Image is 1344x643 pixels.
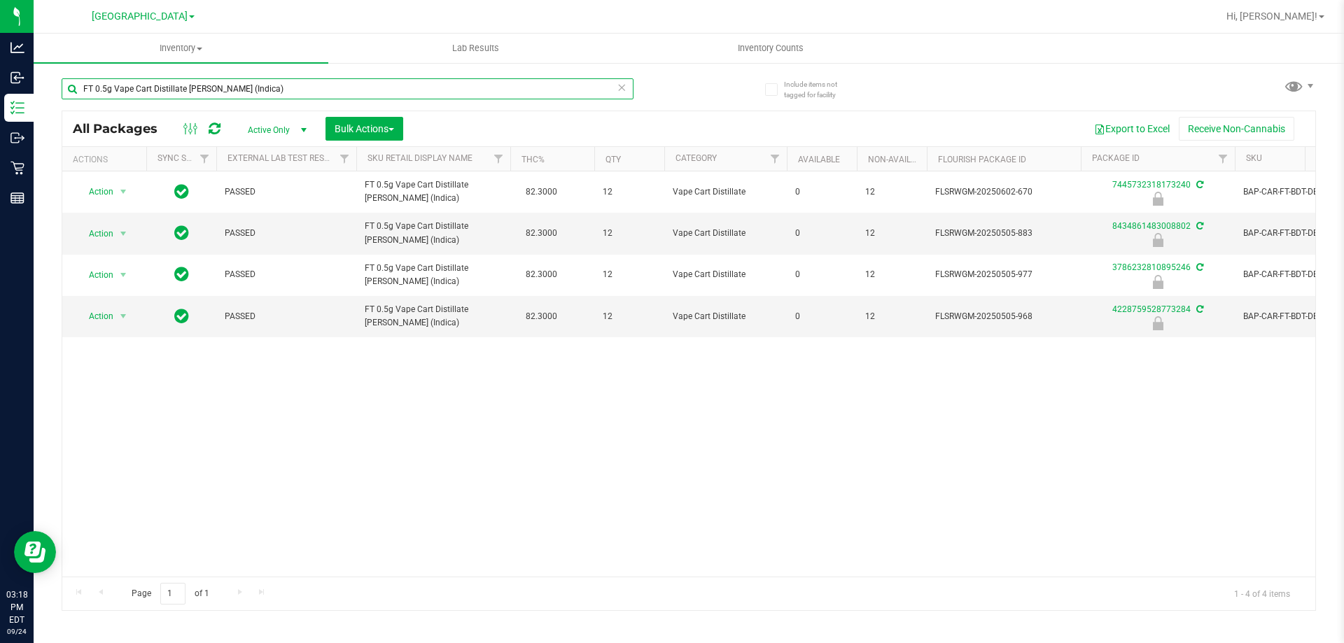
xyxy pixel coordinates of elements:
[120,583,220,605] span: Page of 1
[1079,192,1237,206] div: Newly Received
[76,306,114,326] span: Action
[157,153,211,163] a: Sync Status
[433,42,518,55] span: Lab Results
[603,310,656,323] span: 12
[73,121,171,136] span: All Packages
[673,185,778,199] span: Vape Cart Distillate
[115,306,132,326] span: select
[225,268,348,281] span: PASSED
[174,264,189,284] span: In Sync
[1194,180,1203,190] span: Sync from Compliance System
[865,310,918,323] span: 12
[225,185,348,199] span: PASSED
[764,147,787,171] a: Filter
[76,224,114,243] span: Action
[325,117,403,141] button: Bulk Actions
[225,227,348,240] span: PASSED
[365,303,502,330] span: FT 0.5g Vape Cart Distillate [PERSON_NAME] (Indica)
[335,123,394,134] span: Bulk Actions
[605,155,621,164] a: Qty
[603,268,656,281] span: 12
[519,264,564,285] span: 82.3000
[34,34,328,63] a: Inventory
[62,78,633,99] input: Search Package ID, Item Name, SKU, Lot or Part Number...
[1092,153,1140,163] a: Package ID
[174,182,189,202] span: In Sync
[1246,153,1262,163] a: SKU
[115,224,132,243] span: select
[1112,304,1191,314] a: 4228759528773284
[10,161,24,175] inline-svg: Retail
[935,310,1072,323] span: FLSRWGM-20250505-968
[603,185,656,199] span: 12
[1079,233,1237,247] div: Newly Received
[865,227,918,240] span: 12
[10,71,24,85] inline-svg: Inbound
[519,182,564,202] span: 82.3000
[487,147,510,171] a: Filter
[865,185,918,199] span: 12
[935,268,1072,281] span: FLSRWGM-20250505-977
[603,227,656,240] span: 12
[174,306,189,326] span: In Sync
[1079,275,1237,289] div: Newly Received
[73,155,141,164] div: Actions
[367,153,472,163] a: Sku Retail Display Name
[673,310,778,323] span: Vape Cart Distillate
[673,268,778,281] span: Vape Cart Distillate
[365,220,502,246] span: FT 0.5g Vape Cart Distillate [PERSON_NAME] (Indica)
[521,155,545,164] a: THC%
[935,227,1072,240] span: FLSRWGM-20250505-883
[225,310,348,323] span: PASSED
[115,265,132,285] span: select
[76,182,114,202] span: Action
[1179,117,1294,141] button: Receive Non-Cannabis
[617,78,626,97] span: Clear
[10,101,24,115] inline-svg: Inventory
[328,34,623,63] a: Lab Results
[227,153,337,163] a: External Lab Test Result
[174,223,189,243] span: In Sync
[673,227,778,240] span: Vape Cart Distillate
[1223,583,1301,604] span: 1 - 4 of 4 items
[1112,262,1191,272] a: 3786232810895246
[6,626,27,637] p: 09/24
[1112,180,1191,190] a: 7445732318173240
[193,147,216,171] a: Filter
[675,153,717,163] a: Category
[1212,147,1235,171] a: Filter
[333,147,356,171] a: Filter
[935,185,1072,199] span: FLSRWGM-20250602-670
[865,268,918,281] span: 12
[519,306,564,327] span: 82.3000
[10,131,24,145] inline-svg: Outbound
[1194,262,1203,272] span: Sync from Compliance System
[365,178,502,205] span: FT 0.5g Vape Cart Distillate [PERSON_NAME] (Indica)
[14,531,56,573] iframe: Resource center
[92,10,188,22] span: [GEOGRAPHIC_DATA]
[719,42,822,55] span: Inventory Counts
[938,155,1026,164] a: Flourish Package ID
[623,34,918,63] a: Inventory Counts
[868,155,930,164] a: Non-Available
[519,223,564,243] span: 82.3000
[784,79,854,100] span: Include items not tagged for facility
[1194,304,1203,314] span: Sync from Compliance System
[1085,117,1179,141] button: Export to Excel
[795,310,848,323] span: 0
[34,42,328,55] span: Inventory
[1194,221,1203,231] span: Sync from Compliance System
[1112,221,1191,231] a: 8434861483008802
[365,262,502,288] span: FT 0.5g Vape Cart Distillate [PERSON_NAME] (Indica)
[6,588,27,626] p: 03:18 PM EDT
[795,227,848,240] span: 0
[1226,10,1317,22] span: Hi, [PERSON_NAME]!
[795,185,848,199] span: 0
[798,155,840,164] a: Available
[10,41,24,55] inline-svg: Analytics
[1079,316,1237,330] div: Newly Received
[795,268,848,281] span: 0
[10,191,24,205] inline-svg: Reports
[160,583,185,605] input: 1
[76,265,114,285] span: Action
